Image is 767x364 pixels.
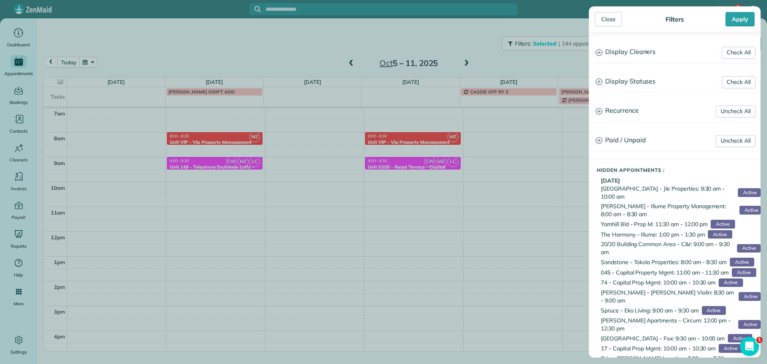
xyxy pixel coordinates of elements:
[740,337,759,356] iframe: Intercom live chat
[601,269,729,276] span: 045 - Capital Property Mgmt: 11:00 am - 11:30 am
[663,15,686,23] div: Filters
[719,278,743,287] span: Active
[601,344,715,352] span: 17 - Capital Prop Mgmt: 10:00 am - 10:30 am
[722,47,755,59] a: Check All
[589,72,760,92] a: Display Statuses
[589,42,760,62] a: Display Cleaners
[708,230,732,239] span: Active
[716,105,755,117] a: Uncheck All
[738,188,761,197] span: Active
[601,306,699,314] span: Spruce - Eko Living: 9:00 am - 9:30 am
[722,76,755,88] a: Check All
[601,278,715,286] span: 74 - Capital Prop Mgmt: 10:00 am - 10:30 am
[589,130,760,151] a: Paid / Unpaid
[589,101,760,121] a: Recurrence
[601,316,735,332] span: [PERSON_NAME] Apartments - Circum: 12:00 pm - 12:30 pm
[730,258,754,267] span: Active
[737,244,761,253] span: Active
[601,202,736,218] span: [PERSON_NAME] - Illume Property Management: 8:00 am - 8:30 am
[601,258,727,266] span: Sandstone - Tokola Properties: 8:00 am - 8:30 am
[732,268,756,277] span: Active
[601,334,725,342] span: [GEOGRAPHIC_DATA] - Fox: 9:30 am - 10:00 am
[597,167,761,173] h5: Hidden Appointments :
[725,12,755,26] div: Apply
[601,288,735,304] span: [PERSON_NAME] - [PERSON_NAME] Violin: 8:30 am - 9:00 am
[738,320,761,329] span: Active
[601,231,705,239] span: The Harmony - Illume: 1:00 pm - 1:30 pm
[702,306,726,315] span: Active
[739,206,761,215] span: Active
[711,220,735,229] span: Active
[756,337,763,343] span: 1
[595,12,622,26] div: Close
[601,220,707,228] span: Yamhill Bld - Prop M: 11:30 am - 12:00 pm
[739,292,761,301] span: Active
[719,344,743,353] span: Active
[728,334,752,343] span: Active
[601,240,734,256] span: 20/20 Building Common Area - C&r: 9:00 am - 9:30 am
[601,177,620,184] b: [DATE]
[601,185,735,201] span: [GEOGRAPHIC_DATA] - Jle Properties: 9:30 am - 10:00 am
[716,135,755,147] a: Uncheck All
